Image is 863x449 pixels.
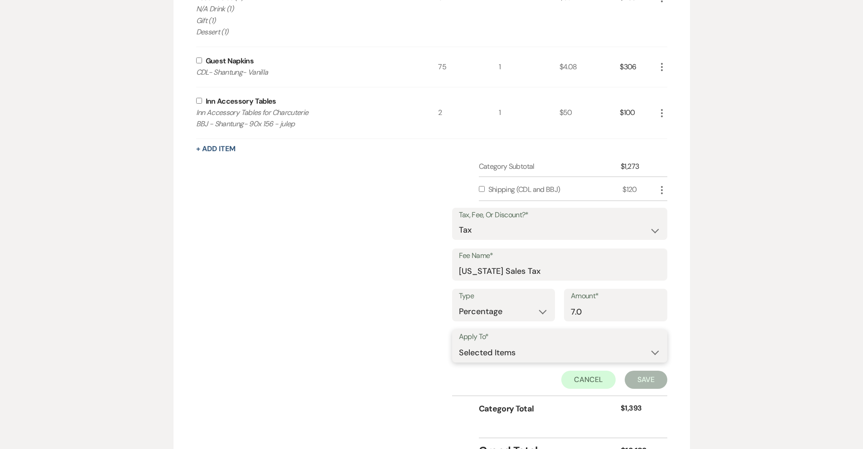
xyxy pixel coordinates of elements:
[196,67,414,78] p: CDL- Shantung- Vanilla
[459,249,661,263] label: Fee Name*
[620,87,656,139] div: $100
[622,184,656,195] div: $120
[479,403,621,415] div: Category Total
[459,330,661,344] label: Apply To*
[561,371,616,389] button: Cancel
[559,47,620,87] div: $4.08
[559,87,620,139] div: $50
[196,107,414,130] p: Inn Accessory Tables for Charcuterie BBJ - Shantung- 90x 156 - julep
[459,290,549,303] label: Type
[438,47,499,87] div: 75
[571,290,661,303] label: Amount*
[206,96,276,107] div: Inn Accessory Tables
[621,403,656,415] div: $1,393
[196,145,236,153] button: + Add Item
[499,47,559,87] div: 1
[479,161,621,172] div: Category Subtotal
[488,184,623,195] div: Shipping (CDL and BBJ)
[499,87,559,139] div: 1
[459,209,661,222] label: Tax, Fee, Or Discount?*
[621,161,656,172] div: $1,273
[620,47,656,87] div: $306
[438,87,499,139] div: 2
[206,56,254,67] div: Guest Napkins
[625,371,667,389] button: Save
